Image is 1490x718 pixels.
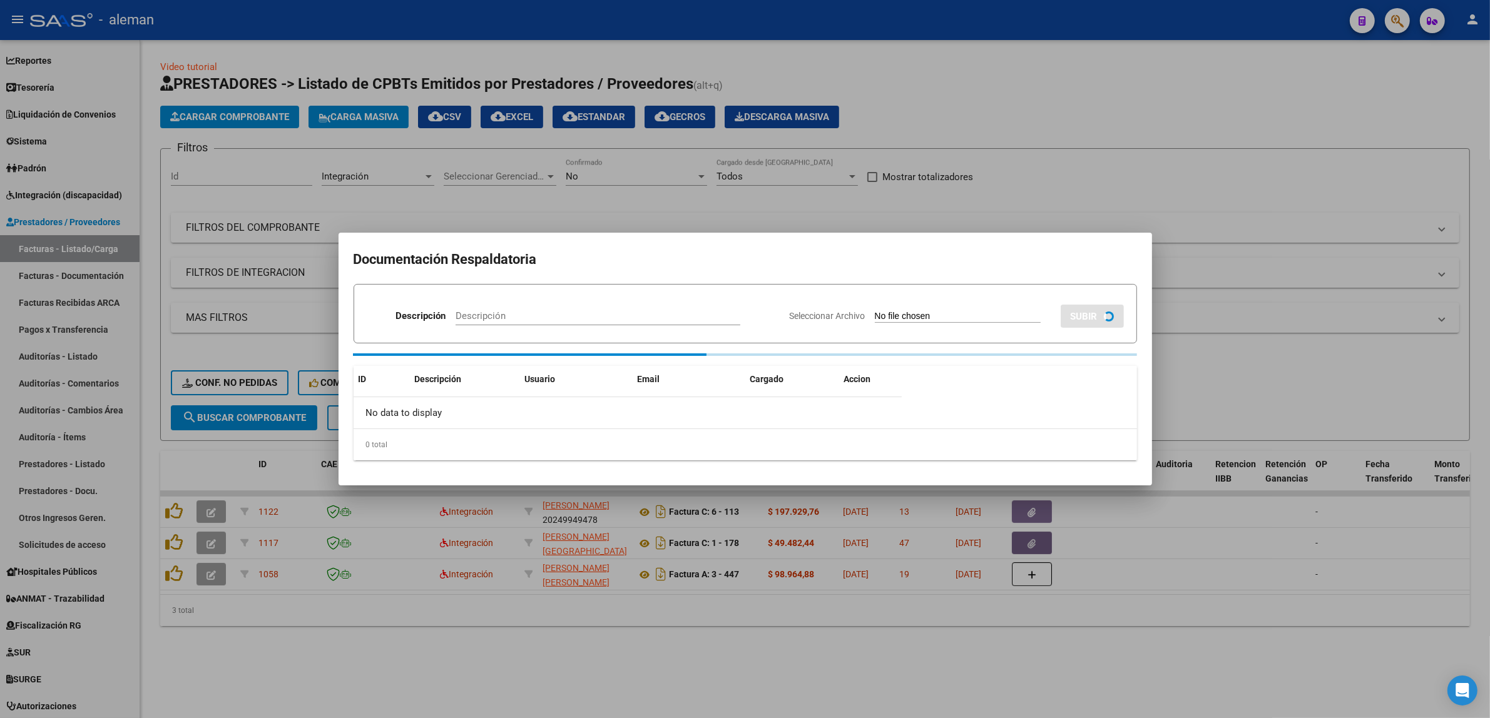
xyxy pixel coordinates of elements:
h2: Documentación Respaldatoria [354,248,1137,271]
datatable-header-cell: Cargado [745,366,839,393]
div: No data to display [354,397,902,428]
span: Email [638,374,660,384]
datatable-header-cell: Usuario [520,366,633,393]
p: Descripción [395,309,446,323]
span: ID [359,374,367,384]
span: Usuario [525,374,556,384]
span: Descripción [415,374,462,384]
button: SUBIR [1061,305,1124,328]
span: SUBIR [1071,311,1098,322]
datatable-header-cell: Descripción [410,366,520,393]
datatable-header-cell: Accion [839,366,902,393]
datatable-header-cell: Email [633,366,745,393]
div: Open Intercom Messenger [1447,675,1477,705]
span: Seleccionar Archivo [790,311,865,321]
span: Cargado [750,374,784,384]
datatable-header-cell: ID [354,366,410,393]
span: Accion [844,374,871,384]
div: 0 total [354,429,1137,460]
